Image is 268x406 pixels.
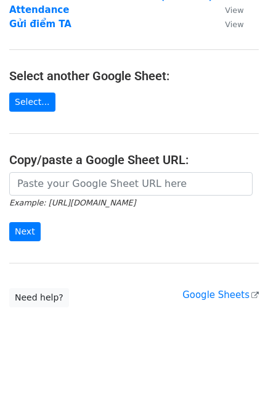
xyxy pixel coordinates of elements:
[9,93,55,112] a: Select...
[182,289,259,300] a: Google Sheets
[206,347,268,406] iframe: Chat Widget
[9,288,69,307] a: Need help?
[213,19,243,30] a: View
[9,198,136,207] small: Example: [URL][DOMAIN_NAME]
[9,222,41,241] input: Next
[9,172,253,196] input: Paste your Google Sheet URL here
[213,4,243,15] a: View
[9,19,71,30] a: Gửi điểm TA
[9,68,259,83] h4: Select another Google Sheet:
[225,6,243,15] small: View
[225,20,243,29] small: View
[9,4,69,15] a: Attendance
[9,152,259,167] h4: Copy/paste a Google Sheet URL:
